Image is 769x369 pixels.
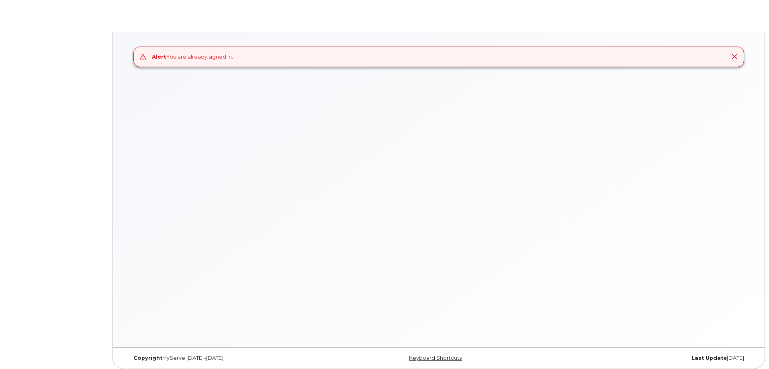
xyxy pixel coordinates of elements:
div: MyServe [DATE]–[DATE] [127,355,335,361]
strong: Last Update [691,355,727,361]
a: Keyboard Shortcuts [409,355,462,361]
div: You are already signed in. [152,53,233,61]
strong: Alert [152,53,166,60]
strong: Copyright [133,355,162,361]
div: [DATE] [542,355,750,361]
